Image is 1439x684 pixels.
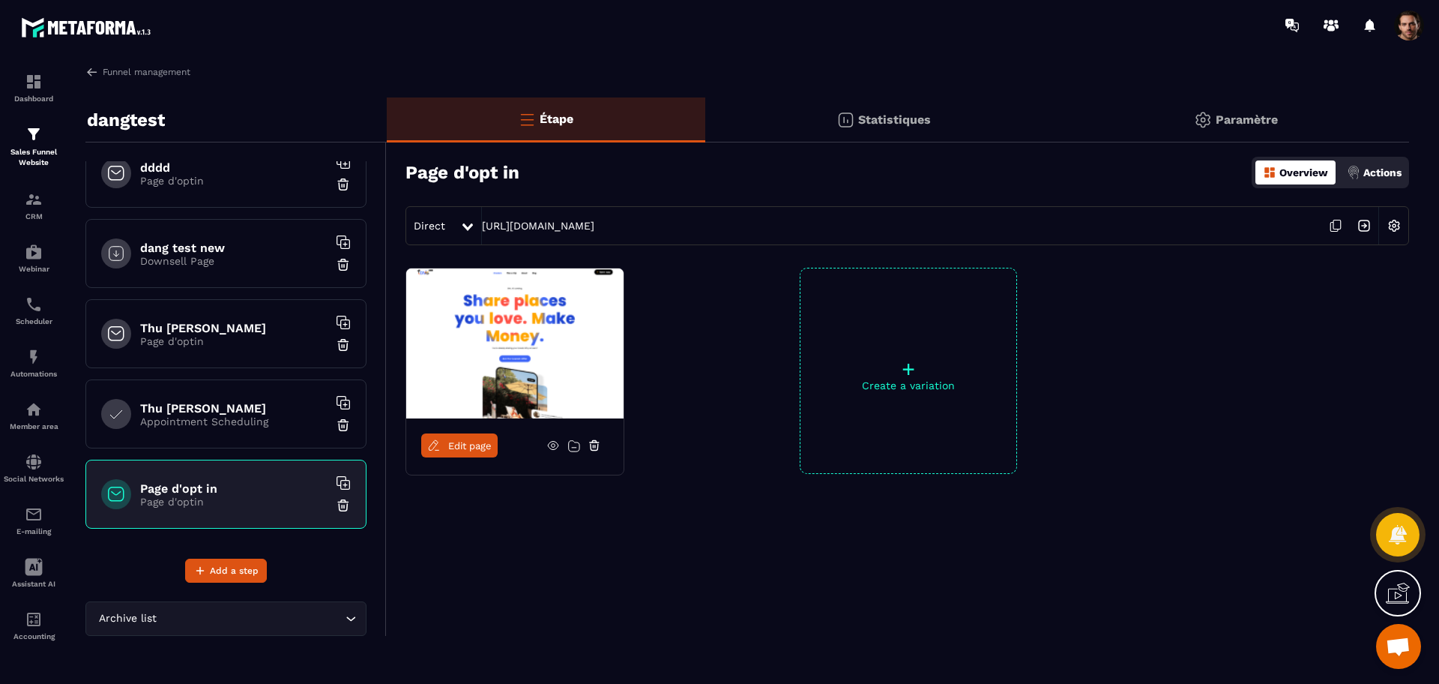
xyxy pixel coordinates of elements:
img: email [25,505,43,523]
p: Create a variation [800,379,1016,391]
a: Edit page [421,433,498,457]
p: dangtest [87,105,165,135]
img: trash [336,257,351,272]
p: Sales Funnel Website [4,147,64,168]
p: Statistiques [858,112,931,127]
img: social-network [25,453,43,471]
img: trash [336,177,351,192]
input: Search for option [160,610,342,627]
img: automations [25,400,43,418]
img: stats.20deebd0.svg [836,111,854,129]
a: formationformationSales Funnel Website [4,114,64,179]
img: bars-o.4a397970.svg [518,110,536,128]
p: Page d'optin [140,335,328,347]
h6: Thu [PERSON_NAME] [140,321,328,335]
p: Assistant AI [4,580,64,588]
p: Dashboard [4,94,64,103]
span: Archive list [95,610,160,627]
a: schedulerschedulerScheduler [4,284,64,337]
a: emailemailE-mailing [4,494,64,547]
img: trash [336,418,351,433]
p: Paramètre [1216,112,1278,127]
p: Downsell Page [140,255,328,267]
p: Scheduler [4,317,64,325]
img: formation [25,190,43,208]
img: automations [25,243,43,261]
p: Member area [4,422,64,430]
h6: Page d'opt in [140,481,328,496]
a: automationsautomationsWebinar [4,232,64,284]
span: Add a step [210,563,259,578]
a: Funnel management [85,65,190,79]
div: Mở cuộc trò chuyện [1376,624,1421,669]
a: formationformationDashboard [4,61,64,114]
p: Page d'optin [140,175,328,187]
p: Overview [1279,166,1328,178]
img: dashboard-orange.40269519.svg [1263,166,1276,179]
a: automationsautomationsAutomations [4,337,64,389]
h6: Thu [PERSON_NAME] [140,401,328,415]
a: social-networksocial-networkSocial Networks [4,442,64,494]
p: Accounting [4,632,64,640]
p: CRM [4,212,64,220]
img: image [406,268,624,418]
p: E-mailing [4,527,64,535]
img: arrow [85,65,99,79]
p: Étape [540,112,573,126]
p: Automations [4,370,64,378]
img: scheduler [25,295,43,313]
img: logo [21,13,156,41]
p: + [800,358,1016,379]
p: Appointment Scheduling [140,415,328,427]
img: trash [336,498,351,513]
img: setting-w.858f3a88.svg [1380,211,1408,240]
h6: dddd [140,160,328,175]
p: Page d'optin [140,496,328,508]
a: [URL][DOMAIN_NAME] [482,220,594,232]
img: setting-gr.5f69749f.svg [1194,111,1212,129]
p: Webinar [4,265,64,273]
h3: Page d'opt in [405,162,519,183]
a: Assistant AI [4,547,64,599]
span: Edit page [448,440,492,451]
img: formation [25,125,43,143]
img: trash [336,337,351,352]
h6: dang test new [140,241,328,255]
img: automations [25,348,43,366]
p: Social Networks [4,475,64,483]
img: accountant [25,610,43,628]
img: formation [25,73,43,91]
div: Search for option [85,601,366,636]
img: arrow-next.bcc2205e.svg [1350,211,1378,240]
a: automationsautomationsMember area [4,389,64,442]
span: Direct [414,220,445,232]
img: actions.d6e523a2.png [1347,166,1360,179]
a: accountantaccountantAccounting [4,599,64,652]
a: formationformationCRM [4,179,64,232]
button: Add a step [185,559,267,583]
p: Actions [1363,166,1402,178]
